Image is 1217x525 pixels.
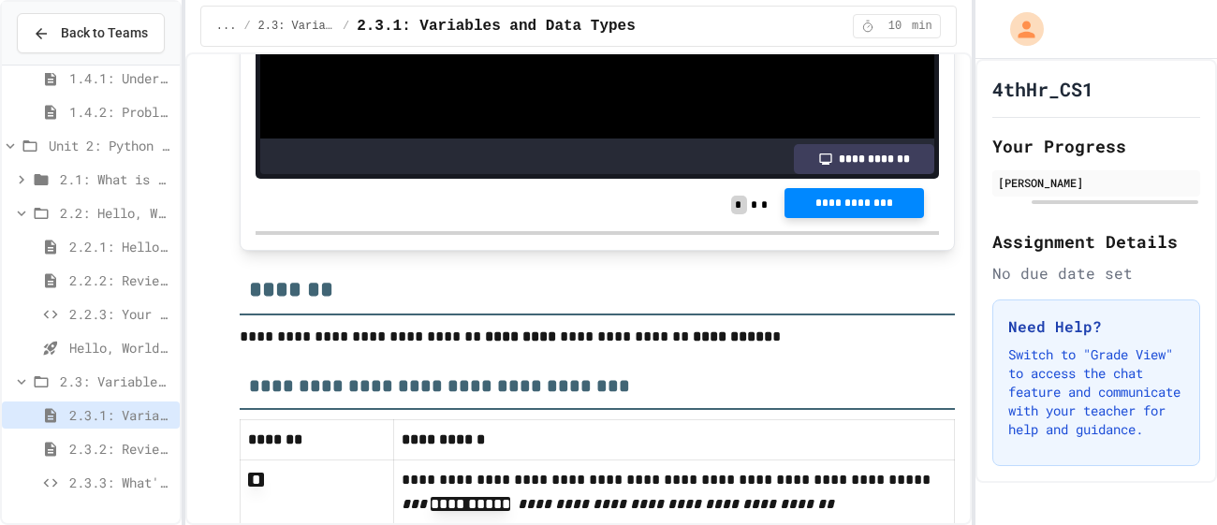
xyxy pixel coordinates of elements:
span: 2.3: Variables and Data Types [258,19,335,34]
span: ... [216,19,237,34]
span: Unit 2: Python Fundamentals [49,136,172,155]
div: No due date set [992,262,1200,284]
p: Switch to "Grade View" to access the chat feature and communicate with your teacher for help and ... [1008,345,1184,439]
span: 2.2.1: Hello, World! [69,237,172,256]
h1: 4thHr_CS1 [992,76,1093,102]
span: 2.1: What is Code? [60,169,172,189]
span: 2.2.2: Review - Hello, World! [69,270,172,290]
span: 2.3.1: Variables and Data Types [69,405,172,425]
span: 1.4.1: Understanding Games with Flowcharts [69,68,172,88]
span: min [912,19,932,34]
span: 2.3.2: Review - Variables and Data Types [69,439,172,459]
span: 2.3: Variables and Data Types [60,372,172,391]
h2: Your Progress [992,133,1200,159]
span: / [243,19,250,34]
div: [PERSON_NAME] [998,174,1195,191]
span: 2.3.3: What's the Type? [69,473,172,492]
h3: Need Help? [1008,315,1184,338]
span: 2.2.3: Your Name and Favorite Movie [69,304,172,324]
span: 10 [880,19,910,34]
span: / [343,19,349,34]
button: Back to Teams [17,13,165,53]
span: Hello, World! - Quiz [69,338,172,357]
span: Back to Teams [61,23,148,43]
span: 2.3.1: Variables and Data Types [357,15,636,37]
div: My Account [990,7,1048,51]
h2: Assignment Details [992,228,1200,255]
span: 2.2: Hello, World! [60,203,172,223]
span: 1.4.2: Problem Solving Reflection [69,102,172,122]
